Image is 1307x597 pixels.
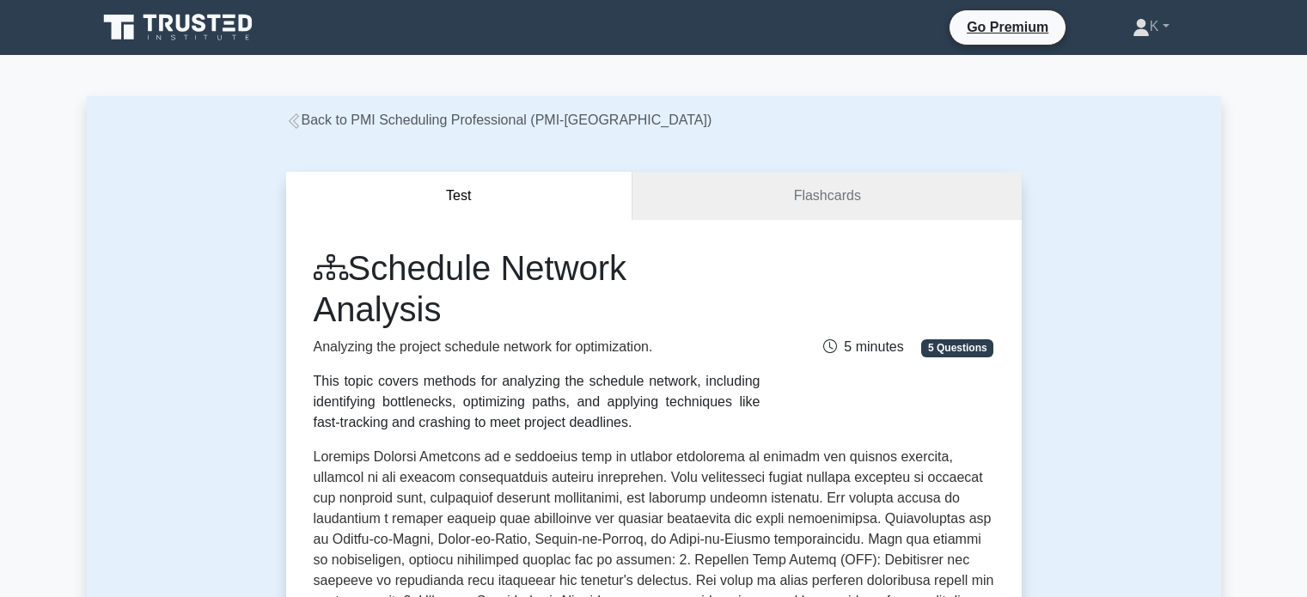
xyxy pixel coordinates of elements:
span: 5 minutes [823,339,903,354]
a: Flashcards [632,172,1021,221]
span: 5 Questions [921,339,993,356]
p: Analyzing the project schedule network for optimization. [314,337,760,357]
a: Back to PMI Scheduling Professional (PMI-[GEOGRAPHIC_DATA]) [286,113,712,127]
a: Go Premium [956,16,1059,38]
h1: Schedule Network Analysis [314,247,760,330]
div: This topic covers methods for analyzing the schedule network, including identifying bottlenecks, ... [314,371,760,433]
a: K [1091,9,1211,44]
button: Test [286,172,633,221]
